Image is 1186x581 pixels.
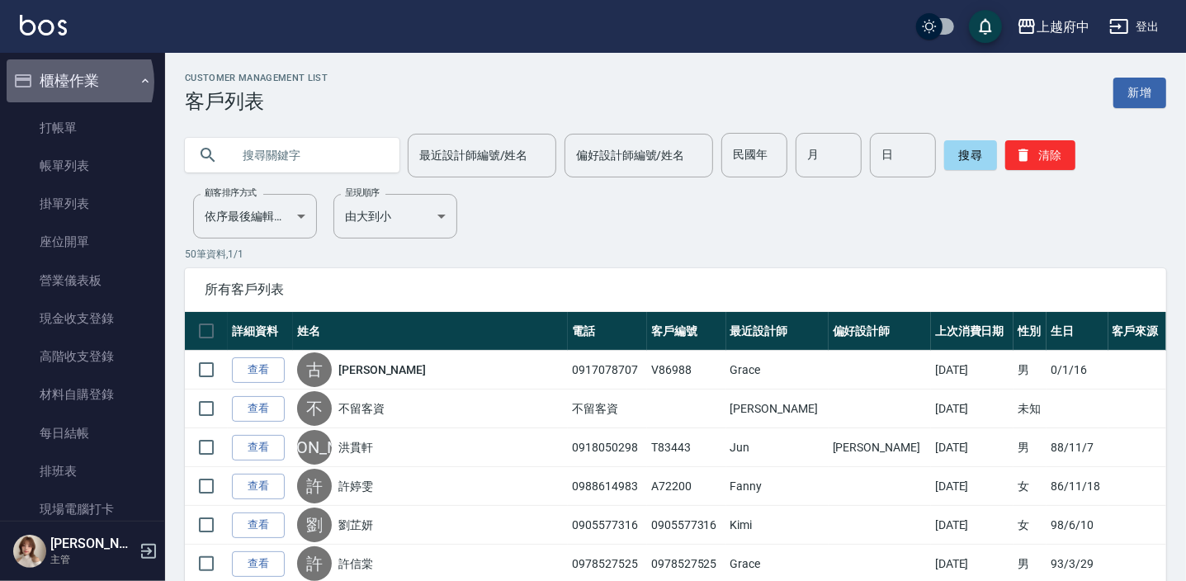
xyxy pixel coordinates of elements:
[185,247,1166,262] p: 50 筆資料, 1 / 1
[7,452,158,490] a: 排班表
[185,90,328,113] h3: 客戶列表
[7,59,158,102] button: 櫃檯作業
[931,467,1014,506] td: [DATE]
[829,428,931,467] td: [PERSON_NAME]
[647,467,726,506] td: A72200
[185,73,328,83] h2: Customer Management List
[231,133,386,177] input: 搜尋關鍵字
[568,390,647,428] td: 不留客資
[20,15,67,35] img: Logo
[568,351,647,390] td: 0917078707
[1103,12,1166,42] button: 登出
[232,396,285,422] a: 查看
[7,414,158,452] a: 每日結帳
[931,428,1014,467] td: [DATE]
[1005,140,1075,170] button: 清除
[1047,351,1108,390] td: 0/1/16
[726,351,829,390] td: Grace
[829,312,931,351] th: 偏好設計師
[338,400,385,417] a: 不留客資
[1014,351,1047,390] td: 男
[297,430,332,465] div: [PERSON_NAME]
[7,147,158,185] a: 帳單列表
[726,312,829,351] th: 最近設計師
[1014,428,1047,467] td: 男
[1014,506,1047,545] td: 女
[1014,390,1047,428] td: 未知
[338,517,373,533] a: 劉芷妍
[944,140,997,170] button: 搜尋
[7,262,158,300] a: 營業儀表板
[931,351,1014,390] td: [DATE]
[297,469,332,503] div: 許
[1047,506,1108,545] td: 98/6/10
[232,474,285,499] a: 查看
[293,312,569,351] th: 姓名
[7,300,158,338] a: 現金收支登錄
[193,194,317,239] div: 依序最後編輯時間
[647,351,726,390] td: V86988
[1047,428,1108,467] td: 88/11/7
[50,552,135,567] p: 主管
[1108,312,1166,351] th: 客戶來源
[7,338,158,376] a: 高階收支登錄
[232,551,285,577] a: 查看
[50,536,135,552] h5: [PERSON_NAME]
[7,223,158,261] a: 座位開單
[931,312,1014,351] th: 上次消費日期
[232,357,285,383] a: 查看
[345,187,380,199] label: 呈現順序
[232,513,285,538] a: 查看
[297,508,332,542] div: 劉
[13,535,46,568] img: Person
[568,312,647,351] th: 電話
[969,10,1002,43] button: save
[1047,467,1108,506] td: 86/11/18
[7,185,158,223] a: 掛單列表
[1010,10,1096,44] button: 上越府中
[1014,312,1047,351] th: 性別
[647,312,726,351] th: 客戶編號
[338,361,426,378] a: [PERSON_NAME]
[647,428,726,467] td: T83443
[297,352,332,387] div: 古
[726,506,829,545] td: Kimi
[1113,78,1166,108] a: 新增
[931,506,1014,545] td: [DATE]
[205,281,1146,298] span: 所有客戶列表
[1014,467,1047,506] td: 女
[205,187,257,199] label: 顧客排序方式
[568,428,647,467] td: 0918050298
[726,467,829,506] td: Fanny
[1047,312,1108,351] th: 生日
[338,439,373,456] a: 洪貫軒
[647,506,726,545] td: 0905577316
[1037,17,1089,37] div: 上越府中
[568,467,647,506] td: 0988614983
[7,109,158,147] a: 打帳單
[228,312,293,351] th: 詳細資料
[568,506,647,545] td: 0905577316
[726,390,829,428] td: [PERSON_NAME]
[7,490,158,528] a: 現場電腦打卡
[726,428,829,467] td: Jun
[338,478,373,494] a: 許婷雯
[7,376,158,413] a: 材料自購登錄
[297,546,332,581] div: 許
[333,194,457,239] div: 由大到小
[338,555,373,572] a: 許信棠
[931,390,1014,428] td: [DATE]
[232,435,285,461] a: 查看
[297,391,332,426] div: 不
